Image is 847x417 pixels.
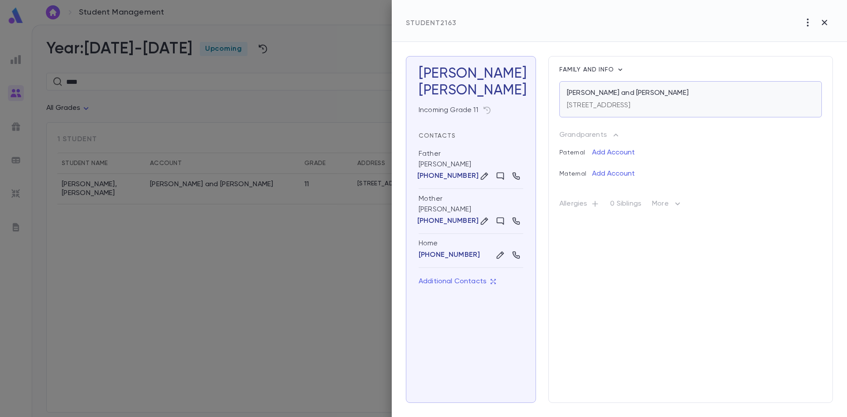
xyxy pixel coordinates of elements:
[419,144,523,189] div: [PERSON_NAME]
[419,149,441,158] div: Father
[559,131,607,139] p: Grandparents
[419,189,523,234] div: [PERSON_NAME]
[559,163,592,177] p: Maternal
[559,67,616,73] span: Family and info
[419,251,480,259] button: [PHONE_NUMBER]
[419,239,523,248] div: Home
[419,172,477,180] button: [PHONE_NUMBER]
[559,142,592,156] p: Paternal
[417,217,479,225] p: [PHONE_NUMBER]
[567,101,631,110] p: [STREET_ADDRESS]
[592,167,635,181] button: Add Account
[419,82,523,99] div: [PERSON_NAME]
[417,172,479,180] p: [PHONE_NUMBER]
[652,199,683,213] p: More
[610,199,641,212] p: 0 Siblings
[419,217,477,225] button: [PHONE_NUMBER]
[419,133,456,139] span: Contacts
[419,273,496,290] button: Additional Contacts
[419,194,442,203] div: Mother
[559,128,620,142] button: Grandparents
[406,20,457,27] span: Student 2163
[567,89,689,98] p: [PERSON_NAME] and [PERSON_NAME]
[419,277,496,286] p: Additional Contacts
[592,146,635,160] button: Add Account
[419,65,523,99] h3: [PERSON_NAME]
[559,199,600,212] p: Allergies
[419,103,523,117] div: Incoming Grade 11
